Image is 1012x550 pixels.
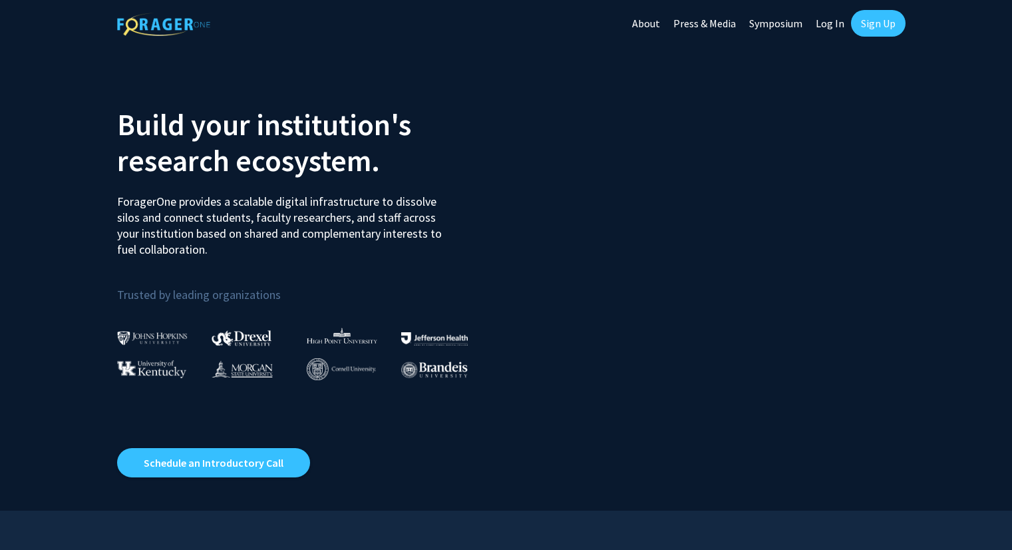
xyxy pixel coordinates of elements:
img: Johns Hopkins University [117,331,188,345]
img: Drexel University [212,330,271,346]
a: Sign Up [851,10,906,37]
p: Trusted by leading organizations [117,268,496,305]
h2: Build your institution's research ecosystem. [117,107,496,178]
img: Brandeis University [401,362,468,378]
img: Morgan State University [212,360,273,378]
img: Thomas Jefferson University [401,332,468,345]
img: University of Kentucky [117,360,186,378]
p: ForagerOne provides a scalable digital infrastructure to dissolve silos and connect students, fac... [117,184,451,258]
img: High Point University [307,328,377,344]
img: ForagerOne Logo [117,13,210,36]
a: Opens in a new tab [117,448,310,477]
img: Cornell University [307,358,376,380]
